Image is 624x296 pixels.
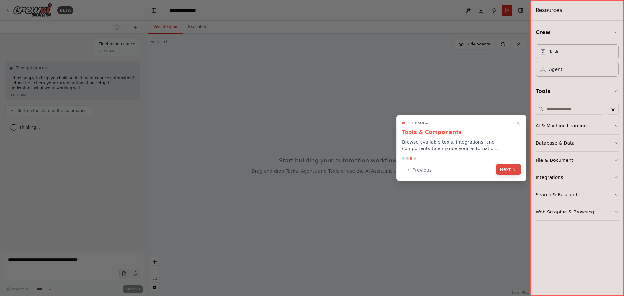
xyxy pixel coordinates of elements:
[407,121,428,126] span: Step 3 of 4
[402,139,521,152] p: Browse available tools, integrations, and components to enhance your automation.
[402,128,521,136] h3: Tools & Components
[402,165,435,175] button: Previous
[149,6,159,15] button: Hide left sidebar
[496,164,521,175] button: Next
[514,119,522,127] button: Close walkthrough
